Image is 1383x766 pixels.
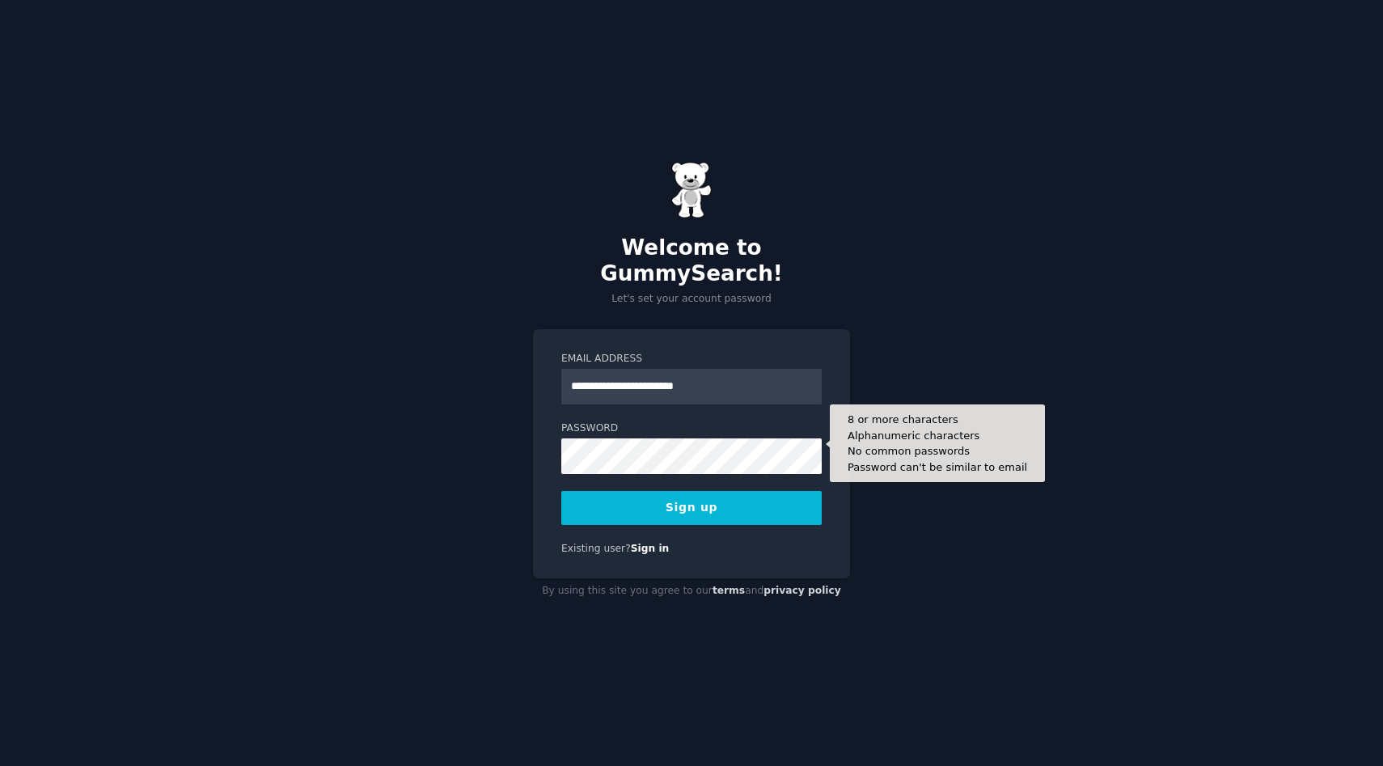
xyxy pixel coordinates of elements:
button: Sign up [561,491,822,525]
span: Existing user? [561,543,631,554]
a: privacy policy [763,585,841,596]
p: Let's set your account password [533,292,850,307]
label: Email Address [561,352,822,366]
img: Gummy Bear [671,162,712,218]
div: By using this site you agree to our and [533,578,850,604]
label: Password [561,421,822,436]
a: Sign in [631,543,670,554]
h2: Welcome to GummySearch! [533,235,850,286]
a: terms [713,585,745,596]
